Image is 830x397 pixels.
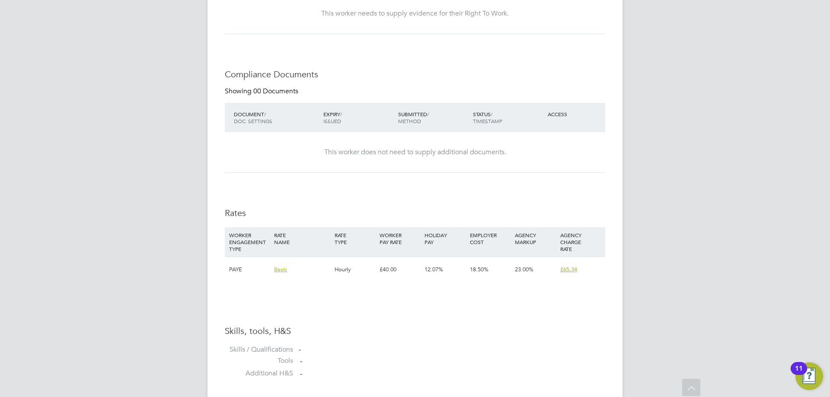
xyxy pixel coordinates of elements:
[225,356,293,365] label: Tools
[546,106,605,122] div: ACCESS
[340,111,342,118] span: /
[513,227,558,250] div: AGENCY MARKUP
[300,370,302,378] span: -
[264,111,266,118] span: /
[274,266,287,273] span: Basic
[425,266,443,273] span: 12.07%
[299,345,605,354] div: -
[227,227,272,257] div: WORKER ENGAGEMENT TYPE
[491,111,492,118] span: /
[332,227,377,250] div: RATE TYPE
[225,207,605,219] h3: Rates
[377,257,422,282] div: £40.00
[253,87,298,95] span: 00 Documents
[234,118,272,124] span: DOC. SETTINGS
[225,369,293,378] label: Additional H&S
[377,227,422,250] div: WORKER PAY RATE
[473,118,502,124] span: TIMESTAMP
[225,69,605,80] h3: Compliance Documents
[232,106,321,129] div: DOCUMENT
[233,148,597,157] div: This worker does not need to supply additional documents.
[323,118,341,124] span: ISSUED
[321,106,396,129] div: EXPIRY
[427,111,429,118] span: /
[558,227,603,257] div: AGENCY CHARGE RATE
[332,257,377,282] div: Hourly
[422,227,467,250] div: HOLIDAY PAY
[227,257,272,282] div: PAYE
[233,9,597,18] div: This worker needs to supply evidence for their Right To Work.
[300,357,302,365] span: -
[470,266,488,273] span: 18.50%
[515,266,533,273] span: 23.00%
[225,87,300,96] div: Showing
[398,118,421,124] span: METHOD
[468,227,513,250] div: EMPLOYER COST
[225,325,605,337] h3: Skills, tools, H&S
[471,106,546,129] div: STATUS
[795,362,823,390] button: Open Resource Center, 11 new notifications
[225,345,293,354] label: Skills / Qualifications
[272,227,332,250] div: RATE NAME
[396,106,471,129] div: SUBMITTED
[560,266,577,273] span: £65.34
[795,368,803,380] div: 11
